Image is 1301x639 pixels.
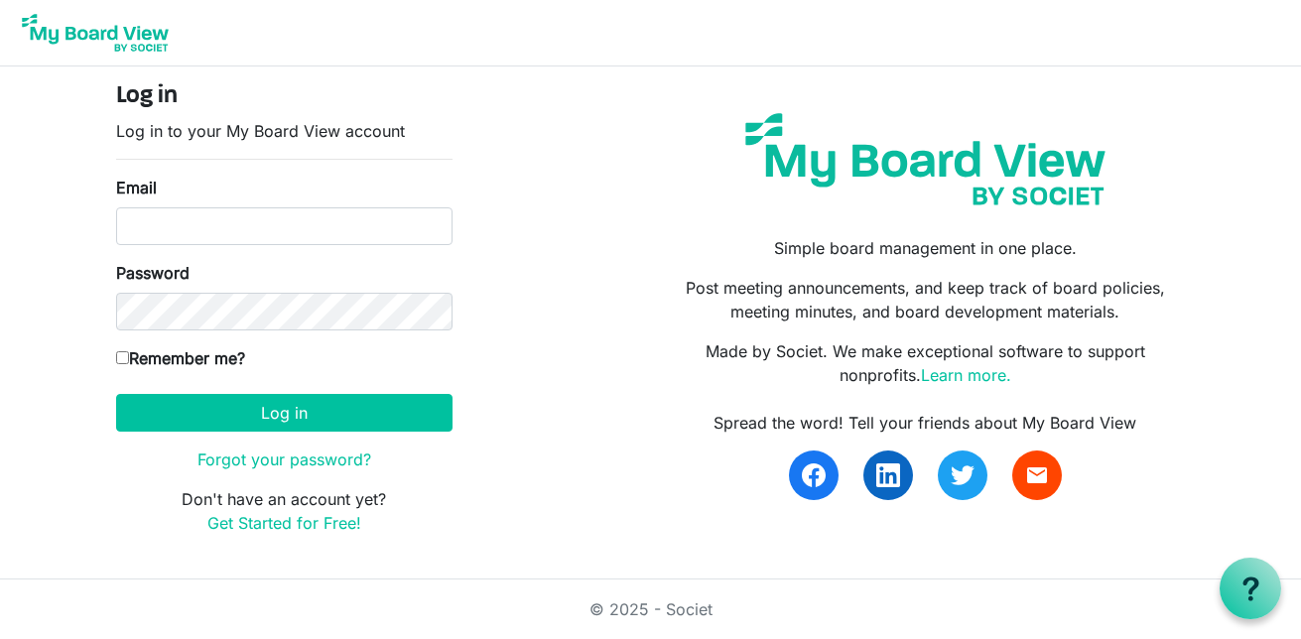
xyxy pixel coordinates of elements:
[116,82,453,111] h4: Log in
[116,261,190,285] label: Password
[665,276,1185,323] p: Post meeting announcements, and keep track of board policies, meeting minutes, and board developm...
[665,339,1185,387] p: Made by Societ. We make exceptional software to support nonprofits.
[197,449,371,469] a: Forgot your password?
[876,463,900,487] img: linkedin.svg
[589,599,713,619] a: © 2025 - Societ
[207,513,361,533] a: Get Started for Free!
[116,346,245,370] label: Remember me?
[116,487,453,535] p: Don't have an account yet?
[116,119,453,143] p: Log in to your My Board View account
[116,176,157,199] label: Email
[116,351,129,364] input: Remember me?
[665,236,1185,260] p: Simple board management in one place.
[1025,463,1049,487] span: email
[116,394,453,432] button: Log in
[1012,450,1062,500] a: email
[16,8,175,58] img: My Board View Logo
[665,411,1185,435] div: Spread the word! Tell your friends about My Board View
[802,463,826,487] img: facebook.svg
[921,365,1011,385] a: Learn more.
[730,98,1120,220] img: my-board-view-societ.svg
[951,463,975,487] img: twitter.svg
